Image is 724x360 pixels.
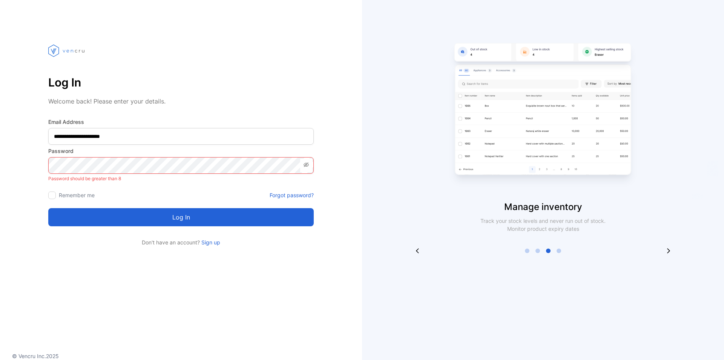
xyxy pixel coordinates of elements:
p: Manage inventory [362,200,724,214]
label: Remember me [59,192,95,198]
p: Track your stock levels and never run out of stock. Monitor product expiry dates [471,217,615,233]
iframe: LiveChat chat widget [692,328,724,360]
img: slider image [449,30,637,200]
p: Don't have an account? [48,238,314,246]
a: Forgot password? [270,191,314,199]
label: Password [48,147,314,155]
p: Welcome back! Please enter your details. [48,97,314,106]
p: Log In [48,73,314,91]
img: vencru logo [48,30,86,71]
button: Log in [48,208,314,226]
a: Sign up [200,239,220,246]
p: Password should be greater than 8 [48,174,314,184]
label: Email Address [48,118,314,126]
